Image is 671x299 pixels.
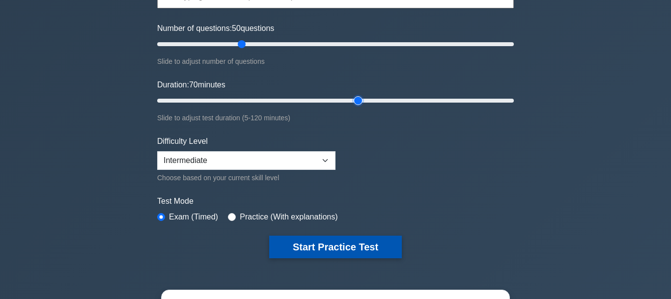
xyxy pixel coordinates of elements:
div: Slide to adjust number of questions [157,55,514,67]
label: Number of questions: questions [157,23,274,34]
label: Exam (Timed) [169,211,218,223]
label: Difficulty Level [157,136,208,147]
label: Duration: minutes [157,79,225,91]
div: Slide to adjust test duration (5-120 minutes) [157,112,514,124]
button: Start Practice Test [269,236,402,258]
label: Practice (With explanations) [240,211,337,223]
div: Choose based on your current skill level [157,172,335,184]
span: 50 [232,24,241,32]
span: 70 [189,81,198,89]
label: Test Mode [157,195,514,207]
